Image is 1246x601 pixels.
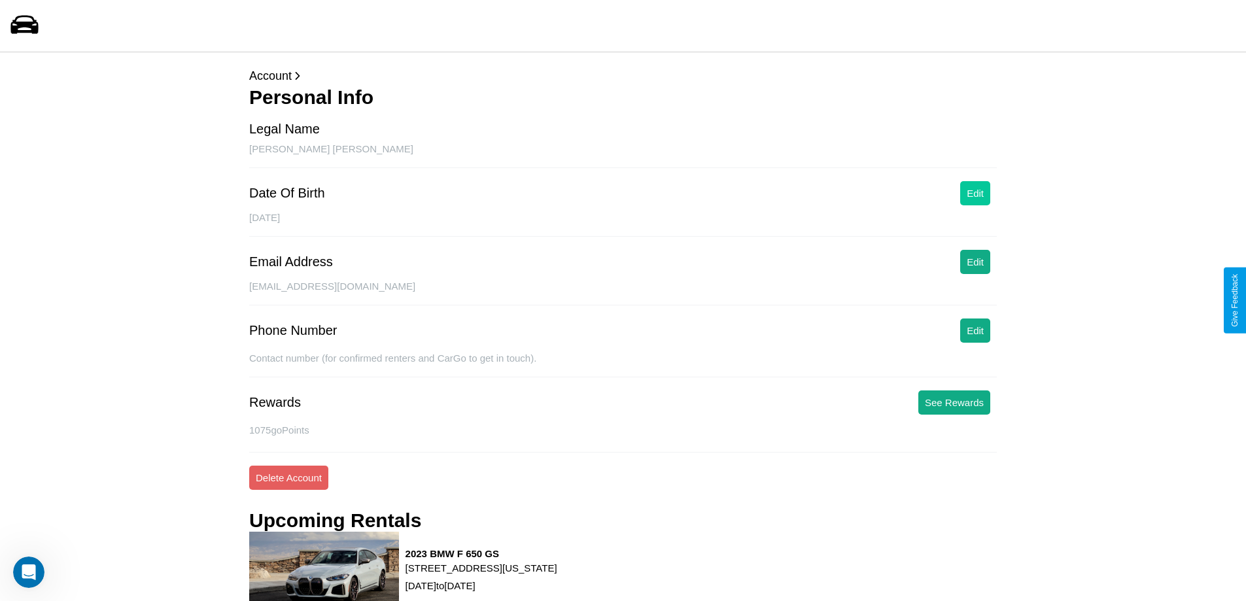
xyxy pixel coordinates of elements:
button: See Rewards [918,390,990,415]
div: Give Feedback [1230,274,1239,327]
div: [EMAIL_ADDRESS][DOMAIN_NAME] [249,281,997,305]
button: Edit [960,318,990,343]
h3: 2023 BMW F 650 GS [406,548,557,559]
h3: Upcoming Rentals [249,509,421,532]
p: Account [249,65,997,86]
button: Delete Account [249,466,328,490]
p: 1075 goPoints [249,421,997,439]
button: Edit [960,181,990,205]
div: Contact number (for confirmed renters and CarGo to get in touch). [249,352,997,377]
div: Email Address [249,254,333,269]
div: [PERSON_NAME] [PERSON_NAME] [249,143,997,168]
div: Date Of Birth [249,186,325,201]
div: Rewards [249,395,301,410]
p: [STREET_ADDRESS][US_STATE] [406,559,557,577]
div: Phone Number [249,323,337,338]
button: Edit [960,250,990,274]
p: [DATE] to [DATE] [406,577,557,594]
div: Legal Name [249,122,320,137]
h3: Personal Info [249,86,997,109]
div: [DATE] [249,212,997,237]
iframe: Intercom live chat [13,557,44,588]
